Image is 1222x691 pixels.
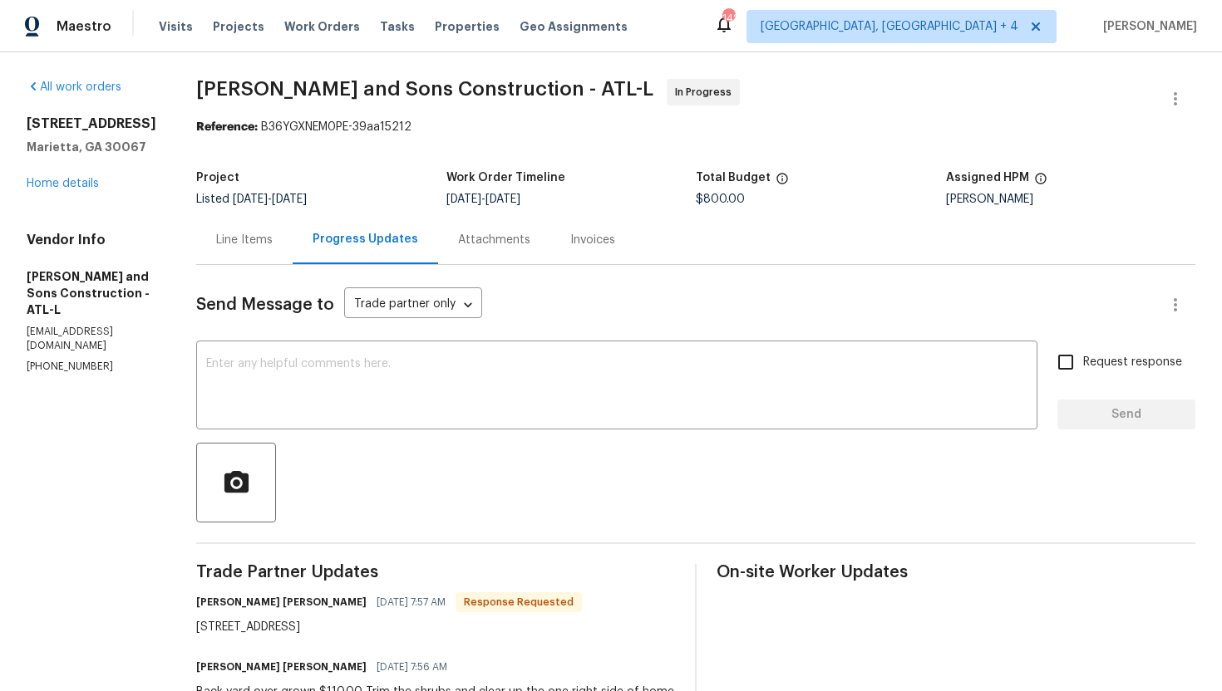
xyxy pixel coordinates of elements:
span: [DATE] [233,194,268,205]
span: Response Requested [457,594,580,610]
span: Request response [1083,354,1182,371]
h6: [PERSON_NAME] [PERSON_NAME] [196,594,367,610]
h5: Total Budget [696,172,771,184]
span: [DATE] [446,194,481,205]
h6: [PERSON_NAME] [PERSON_NAME] [196,659,367,675]
span: The total cost of line items that have been proposed by Opendoor. This sum includes line items th... [776,172,789,194]
span: [GEOGRAPHIC_DATA], [GEOGRAPHIC_DATA] + 4 [761,18,1018,35]
p: [PHONE_NUMBER] [27,360,156,374]
span: The hpm assigned to this work order. [1034,172,1047,194]
span: - [446,194,520,205]
span: In Progress [675,84,738,100]
div: [PERSON_NAME] [946,194,1196,205]
span: Listed [196,194,307,205]
span: [PERSON_NAME] [1096,18,1197,35]
span: On-site Worker Updates [717,564,1195,581]
span: [DATE] [485,194,520,205]
div: Invoices [570,232,615,248]
span: Tasks [380,21,415,32]
h4: Vendor Info [27,232,156,248]
a: All work orders [27,81,121,93]
span: Geo Assignments [520,18,628,35]
div: [STREET_ADDRESS] [196,619,582,635]
h2: [STREET_ADDRESS] [27,115,156,132]
div: B36YGXNEM0PE-39aa15212 [196,119,1195,135]
span: Work Orders [284,18,360,35]
h5: Assigned HPM [946,172,1029,184]
span: Trade Partner Updates [196,564,675,581]
h5: Work Order Timeline [446,172,565,184]
div: 142 [722,10,734,27]
span: [DATE] 7:57 AM [377,594,446,610]
span: Send Message to [196,296,334,313]
span: Visits [159,18,193,35]
div: Line Items [216,232,273,248]
span: - [233,194,307,205]
span: Properties [435,18,500,35]
a: Home details [27,178,99,189]
p: [EMAIL_ADDRESS][DOMAIN_NAME] [27,325,156,353]
h5: Project [196,172,239,184]
span: Projects [213,18,264,35]
span: [PERSON_NAME] and Sons Construction - ATL-L [196,79,653,99]
div: Progress Updates [313,231,418,247]
b: Reference: [196,121,258,133]
h5: [PERSON_NAME] and Sons Construction - ATL-L [27,268,156,318]
span: [DATE] [272,194,307,205]
h5: Marietta, GA 30067 [27,139,156,155]
span: Maestro [57,18,111,35]
span: [DATE] 7:56 AM [377,659,447,675]
div: Attachments [458,232,530,248]
div: Trade partner only [344,292,482,319]
span: $800.00 [696,194,745,205]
